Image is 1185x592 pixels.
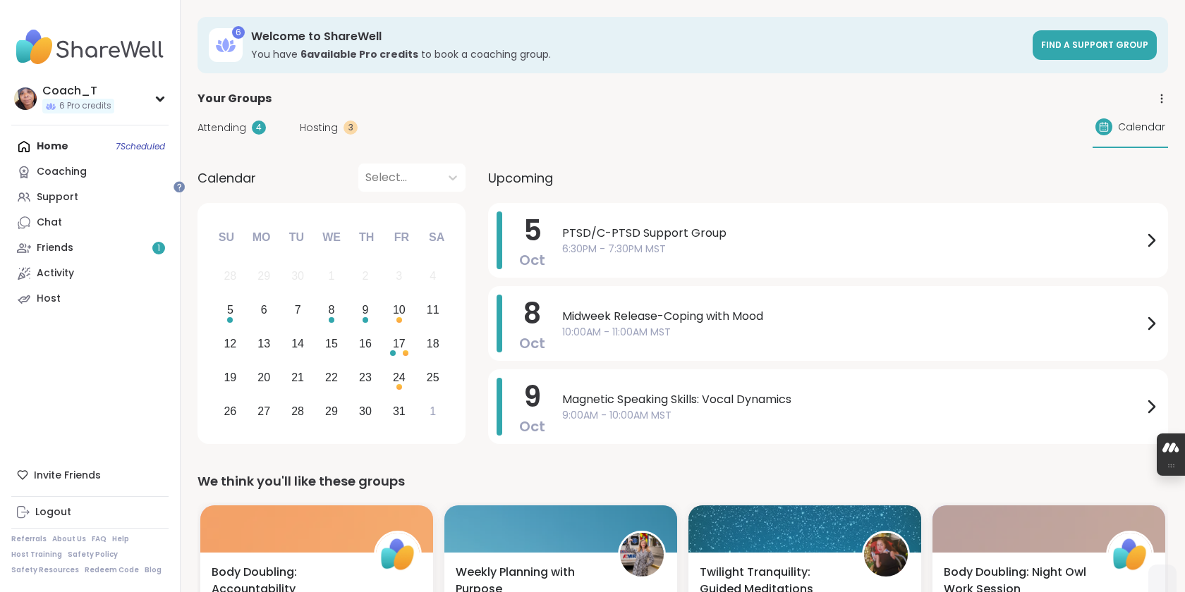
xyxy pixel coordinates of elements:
[52,534,86,544] a: About Us
[215,329,245,359] div: Choose Sunday, October 12th, 2025
[317,362,347,393] div: Choose Wednesday, October 22nd, 2025
[37,190,78,204] div: Support
[430,402,436,421] div: 1
[213,259,449,428] div: month 2025-10
[11,185,169,210] a: Support
[232,26,245,39] div: 6
[519,333,545,353] span: Oct
[157,242,160,254] span: 1
[418,396,448,426] div: Choose Saturday, November 1st, 2025
[351,329,381,359] div: Choose Thursday, October 16th, 2025
[393,334,406,353] div: 17
[197,90,272,107] span: Your Groups
[562,408,1143,423] span: 9:00AM - 10:00AM MST
[418,362,448,393] div: Choose Saturday, October 25th, 2025
[325,368,338,387] div: 22
[283,362,313,393] div: Choose Tuesday, October 21st, 2025
[291,266,304,285] div: 30
[197,168,256,187] span: Calendar
[384,261,414,292] div: Not available Friday, October 3rd, 2025
[11,550,62,560] a: Host Training
[351,295,381,326] div: Choose Thursday, October 9th, 2025
[249,295,279,326] div: Choose Monday, October 6th, 2025
[11,534,47,544] a: Referrals
[427,300,439,319] div: 11
[300,121,338,135] span: Hosting
[316,222,347,253] div: We
[562,391,1143,408] span: Magnetic Speaking Skills: Vocal Dynamics
[418,295,448,326] div: Choose Saturday, October 11th, 2025
[145,565,162,575] a: Blog
[427,334,439,353] div: 18
[317,329,347,359] div: Choose Wednesday, October 15th, 2025
[37,241,73,255] div: Friends
[519,417,545,436] span: Oct
[393,368,406,387] div: 24
[11,286,169,312] a: Host
[359,402,372,421] div: 30
[421,222,452,253] div: Sa
[37,292,61,306] div: Host
[384,396,414,426] div: Choose Friday, October 31st, 2025
[1041,39,1148,51] span: Find a support group
[42,83,114,99] div: Coach_T
[85,565,139,575] a: Redeem Code
[488,168,553,187] span: Upcoming
[384,295,414,326] div: Choose Friday, October 10th, 2025
[325,334,338,353] div: 15
[11,500,169,525] a: Logout
[215,396,245,426] div: Choose Sunday, October 26th, 2025
[249,261,279,292] div: Not available Monday, September 29th, 2025
[620,533,664,576] img: brittanyinseattle
[430,266,436,285] div: 4
[197,471,1168,491] div: We think you'll like these groups
[393,402,406,421] div: 31
[396,266,402,285] div: 3
[261,300,267,319] div: 6
[11,462,169,488] div: Invite Friends
[1108,533,1152,576] img: ShareWell
[215,261,245,292] div: Not available Sunday, September 28th, 2025
[317,396,347,426] div: Choose Wednesday, October 29th, 2025
[329,300,335,319] div: 8
[224,368,236,387] div: 19
[362,300,368,319] div: 9
[257,266,270,285] div: 29
[384,362,414,393] div: Choose Friday, October 24th, 2025
[257,334,270,353] div: 13
[295,300,301,319] div: 7
[11,235,169,261] a: Friends1
[359,334,372,353] div: 16
[351,261,381,292] div: Not available Thursday, October 2nd, 2025
[386,222,417,253] div: Fr
[11,261,169,286] a: Activity
[211,222,242,253] div: Su
[227,300,233,319] div: 5
[291,334,304,353] div: 14
[224,334,236,353] div: 12
[11,210,169,235] a: Chat
[112,534,129,544] a: Help
[519,250,545,270] span: Oct
[251,47,1024,61] h3: You have to book a coaching group.
[1033,30,1157,60] a: Find a support group
[300,47,418,61] b: 6 available Pro credit s
[562,308,1143,325] span: Midweek Release-Coping with Mood
[864,533,908,576] img: Jasmine95
[283,295,313,326] div: Choose Tuesday, October 7th, 2025
[283,261,313,292] div: Not available Tuesday, September 30th, 2025
[174,181,185,192] iframe: Spotlight
[329,266,335,285] div: 1
[281,222,312,253] div: Tu
[562,242,1143,257] span: 6:30PM - 7:30PM MST
[11,565,79,575] a: Safety Resources
[249,362,279,393] div: Choose Monday, October 20th, 2025
[384,329,414,359] div: Choose Friday, October 17th, 2025
[35,505,71,519] div: Logout
[317,261,347,292] div: Not available Wednesday, October 1st, 2025
[523,211,542,250] span: 5
[562,225,1143,242] span: PTSD/C-PTSD Support Group
[252,121,266,135] div: 4
[362,266,368,285] div: 2
[92,534,107,544] a: FAQ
